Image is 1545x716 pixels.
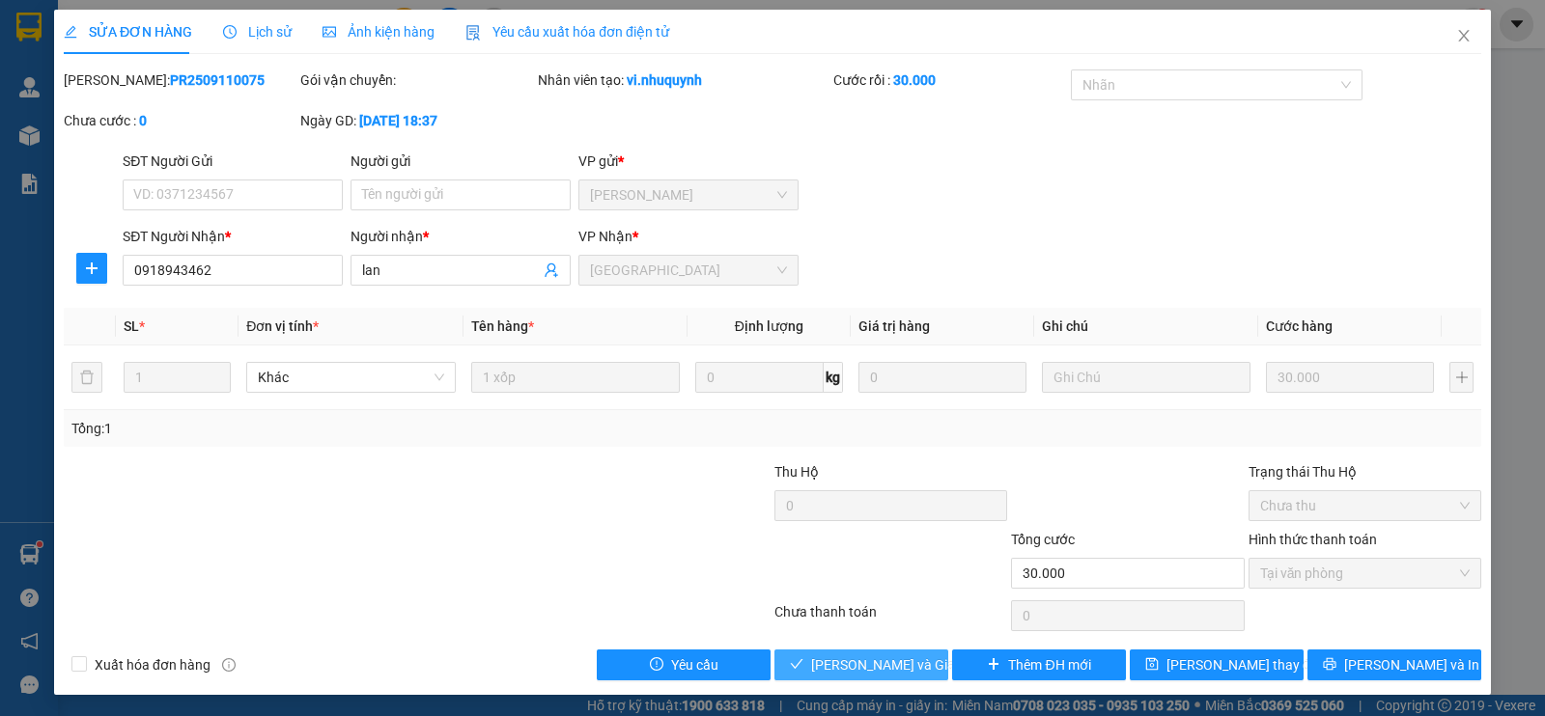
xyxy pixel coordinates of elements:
[1260,491,1470,520] span: Chưa thu
[650,657,663,673] span: exclamation-circle
[71,418,598,439] div: Tổng: 1
[1130,649,1304,680] button: save[PERSON_NAME] thay đổi
[1008,654,1090,675] span: Thêm ĐH mới
[774,649,948,680] button: check[PERSON_NAME] và Giao hàng
[300,69,533,91] div: Gói vận chuyển:
[671,654,718,675] span: Yêu cầu
[64,24,192,40] span: SỬA ĐƠN HÀNG
[1042,362,1250,393] input: Ghi Chú
[627,72,702,88] b: vi.nhuquynh
[77,261,106,276] span: plus
[1249,461,1481,482] div: Trạng thái Thu Hộ
[124,318,139,334] span: SL
[1323,657,1336,673] span: printer
[1266,362,1434,393] input: 0
[893,72,936,88] b: 30.000
[64,25,77,39] span: edit
[1449,362,1474,393] button: plus
[774,464,819,480] span: Thu Hộ
[87,654,218,675] span: Xuất hóa đơn hàng
[597,649,771,680] button: exclamation-circleYêu cầu
[735,318,803,334] span: Định lượng
[772,601,1009,635] div: Chưa thanh toán
[1249,532,1377,547] label: Hình thức thanh toán
[1145,657,1159,673] span: save
[1344,654,1479,675] span: [PERSON_NAME] và In
[300,110,533,131] div: Ngày GD:
[858,318,930,334] span: Giá trị hàng
[123,151,343,172] div: SĐT Người Gửi
[1034,308,1258,345] th: Ghi chú
[223,25,237,39] span: clock-circle
[1456,28,1472,43] span: close
[987,657,1000,673] span: plus
[1266,318,1333,334] span: Cước hàng
[64,110,296,131] div: Chưa cước :
[71,362,102,393] button: delete
[223,24,292,40] span: Lịch sử
[858,362,1026,393] input: 0
[64,69,296,91] div: [PERSON_NAME]:
[1011,532,1075,547] span: Tổng cước
[590,256,787,285] span: Sài Gòn
[578,151,799,172] div: VP gửi
[578,229,632,244] span: VP Nhận
[1166,654,1321,675] span: [PERSON_NAME] thay đổi
[258,363,443,392] span: Khác
[790,657,803,673] span: check
[1307,649,1481,680] button: printer[PERSON_NAME] và In
[222,658,236,672] span: info-circle
[323,24,435,40] span: Ảnh kiện hàng
[1437,10,1491,64] button: Close
[471,318,534,334] span: Tên hàng
[465,24,669,40] span: Yêu cầu xuất hóa đơn điện tử
[465,25,481,41] img: icon
[833,69,1066,91] div: Cước rồi :
[123,226,343,247] div: SĐT Người Nhận
[323,25,336,39] span: picture
[359,113,437,128] b: [DATE] 18:37
[471,362,680,393] input: VD: Bàn, Ghế
[76,253,107,284] button: plus
[170,72,265,88] b: PR2509110075
[811,654,997,675] span: [PERSON_NAME] và Giao hàng
[590,180,787,209] span: Phan Rang
[351,226,571,247] div: Người nhận
[538,69,830,91] div: Nhân viên tạo:
[1260,559,1470,588] span: Tại văn phòng
[351,151,571,172] div: Người gửi
[952,649,1126,680] button: plusThêm ĐH mới
[824,362,843,393] span: kg
[246,318,319,334] span: Đơn vị tính
[139,113,147,128] b: 0
[544,262,559,278] span: user-add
